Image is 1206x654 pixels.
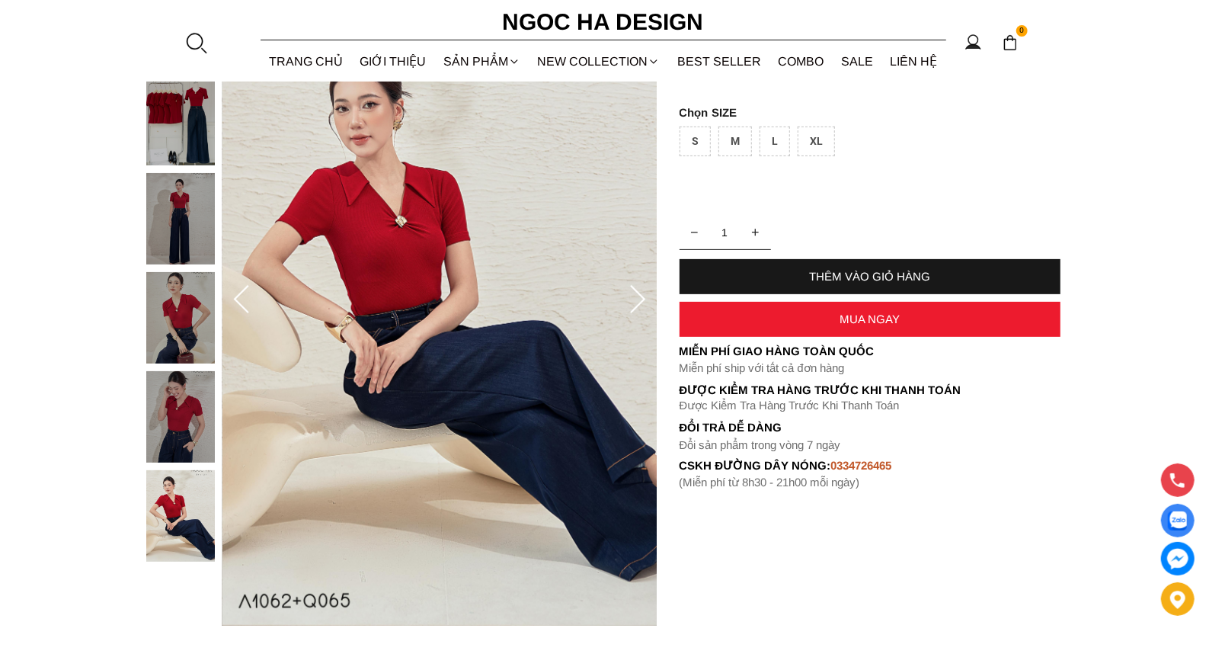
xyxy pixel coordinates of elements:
div: L [760,127,790,156]
p: Được Kiểm Tra Hàng Trước Khi Thanh Toán [680,399,1060,412]
div: THÊM VÀO GIỎ HÀNG [680,270,1060,283]
font: cskh đường dây nóng: [680,459,831,472]
a: Combo [769,41,833,82]
div: S [680,127,711,156]
img: img-CART-ICON-ksit0nf1 [1002,34,1019,51]
input: Quantity input [680,217,771,248]
img: Kaytlyn Pants_ Quần Bò Suông Xếp LY Màu Xanh Đậm Q065_mini_2 [146,173,215,264]
img: Kaytlyn Pants_ Quần Bò Suông Xếp LY Màu Xanh Đậm Q065_mini_1 [146,74,215,165]
a: TRANG CHỦ [261,41,352,82]
a: messenger [1161,542,1195,575]
a: GIỚI THIỆU [351,41,435,82]
a: BEST SELLER [669,41,770,82]
div: M [718,127,752,156]
div: SẢN PHẨM [435,41,529,82]
font: Miễn phí giao hàng toàn quốc [680,345,875,357]
a: NEW COLLECTION [529,41,669,82]
img: Kaytlyn Pants_ Quần Bò Suông Xếp LY Màu Xanh Đậm Q065_mini_5 [146,470,215,562]
img: Kaytlyn Pants_ Quần Bò Suông Xếp LY Màu Xanh Đậm Q065_mini_4 [146,371,215,463]
a: LIÊN HỆ [881,41,946,82]
font: Miễn phí ship với tất cả đơn hàng [680,361,844,374]
p: SIZE [680,106,1060,119]
img: Display image [1168,511,1187,531]
p: Được Kiểm Tra Hàng Trước Khi Thanh Toán [680,383,1060,397]
div: MUA NGAY [680,313,1060,325]
font: (Miễn phí từ 8h30 - 21h00 mỗi ngày) [680,476,860,489]
font: Đổi sản phẩm trong vòng 7 ngày [680,438,841,451]
a: Display image [1161,504,1195,537]
img: Kaytlyn Pants_ Quần Bò Suông Xếp LY Màu Xanh Đậm Q065_mini_3 [146,272,215,364]
span: 0 [1016,25,1028,37]
font: 0334726465 [830,459,891,472]
h6: Đổi trả dễ dàng [680,421,1060,434]
a: SALE [833,41,882,82]
div: XL [798,127,835,156]
a: Ngoc Ha Design [489,4,718,40]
